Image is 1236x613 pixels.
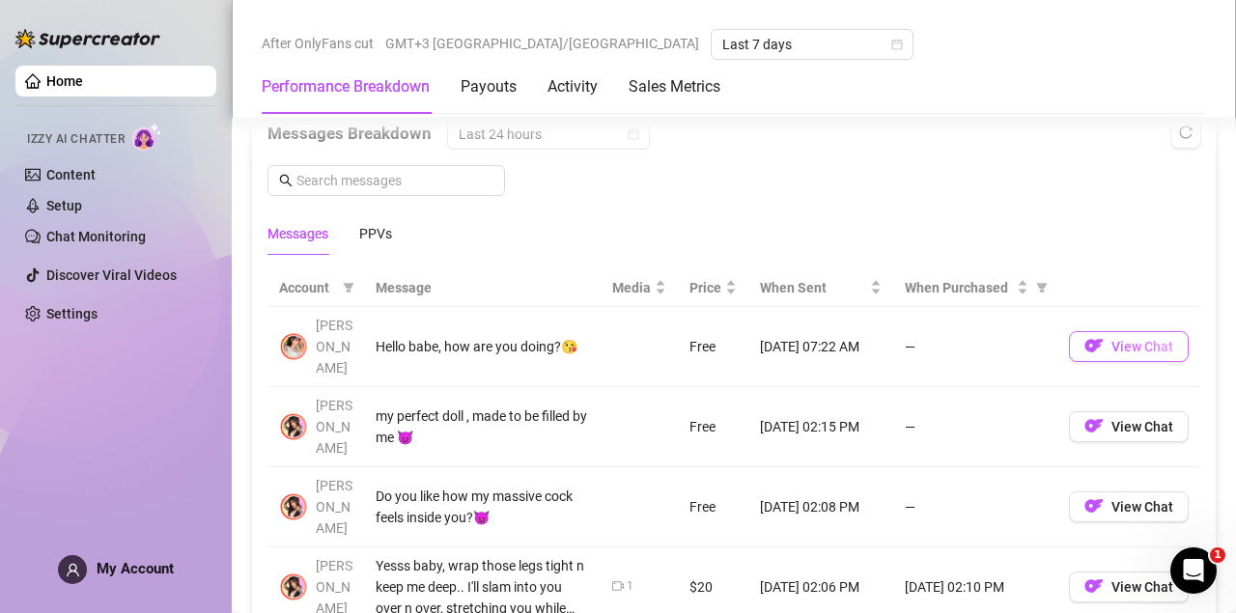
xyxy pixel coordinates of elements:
[46,167,96,182] a: Content
[1069,503,1189,518] a: OFView Chat
[279,277,335,298] span: Account
[376,486,589,528] div: Do you like how my massive cock feels inside you?😈
[748,269,893,307] th: When Sent
[1084,496,1104,515] img: OF
[267,223,328,244] div: Messages
[385,29,699,58] span: GMT+3 [GEOGRAPHIC_DATA]/[GEOGRAPHIC_DATA]
[1069,491,1189,522] button: OFView Chat
[678,467,748,547] td: Free
[46,229,146,244] a: Chat Monitoring
[678,307,748,387] td: Free
[15,29,160,48] img: logo-BBDzfeDw.svg
[748,467,893,547] td: [DATE] 02:08 PM
[280,573,307,600] img: Holly
[339,273,358,302] span: filter
[748,387,893,467] td: [DATE] 02:15 PM
[1111,339,1173,354] span: View Chat
[1069,571,1189,602] button: OFView Chat
[279,174,293,187] span: search
[1032,273,1052,302] span: filter
[280,333,307,360] img: 𝖍𝖔𝖑𝖑𝖞
[46,73,83,89] a: Home
[612,580,624,592] span: video-camera
[364,269,601,307] th: Message
[316,398,352,456] span: [PERSON_NAME]
[612,277,651,298] span: Media
[629,75,720,98] div: Sales Metrics
[893,269,1057,307] th: When Purchased
[316,318,352,376] span: [PERSON_NAME]
[722,30,902,59] span: Last 7 days
[262,29,374,58] span: After OnlyFans cut
[280,413,307,440] img: Holly
[280,493,307,520] img: Holly
[548,75,598,98] div: Activity
[459,120,638,149] span: Last 24 hours
[97,560,174,577] span: My Account
[46,267,177,283] a: Discover Viral Videos
[46,198,82,213] a: Setup
[66,563,80,577] span: user
[628,128,639,140] span: calendar
[627,577,633,596] div: 1
[893,307,1057,387] td: —
[1069,411,1189,442] button: OFView Chat
[1111,499,1173,515] span: View Chat
[376,405,589,448] div: my perfect doll , made to be filled by me 😈
[27,130,125,149] span: Izzy AI Chatter
[760,277,866,298] span: When Sent
[262,75,430,98] div: Performance Breakdown
[893,387,1057,467] td: —
[1111,419,1173,434] span: View Chat
[893,467,1057,547] td: —
[296,170,493,191] input: Search messages
[1170,547,1217,594] iframe: Intercom live chat
[689,277,721,298] span: Price
[1036,282,1048,293] span: filter
[1069,583,1189,599] a: OFView Chat
[678,387,748,467] td: Free
[1069,331,1189,362] button: OFView Chat
[678,269,748,307] th: Price
[1084,416,1104,435] img: OF
[1210,547,1225,563] span: 1
[1069,343,1189,358] a: OFView Chat
[46,306,98,321] a: Settings
[1084,576,1104,596] img: OF
[1179,125,1193,139] span: reload
[376,336,589,357] div: Hello babe, how are you doing?😘
[891,39,903,50] span: calendar
[316,478,352,536] span: [PERSON_NAME]
[1111,579,1173,595] span: View Chat
[1084,336,1104,355] img: OF
[132,123,162,151] img: AI Chatter
[1069,423,1189,438] a: OFView Chat
[343,282,354,293] span: filter
[461,75,517,98] div: Payouts
[601,269,678,307] th: Media
[905,277,1013,298] span: When Purchased
[267,119,1200,150] div: Messages Breakdown
[748,307,893,387] td: [DATE] 07:22 AM
[359,223,392,244] div: PPVs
